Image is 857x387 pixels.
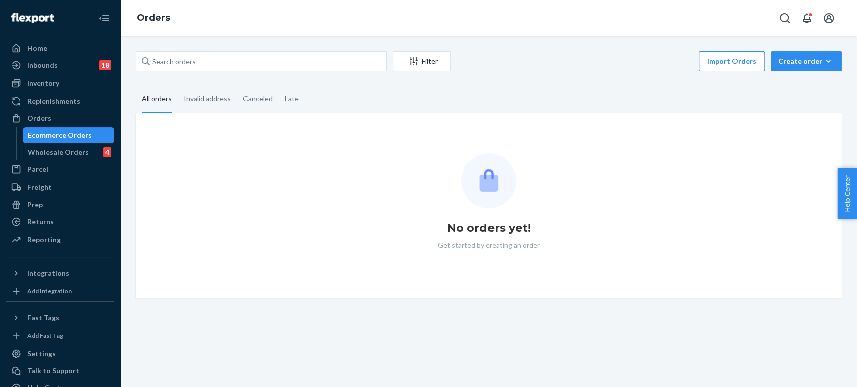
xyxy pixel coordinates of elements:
[6,310,114,326] button: Fast Tags
[6,346,114,362] a: Settings
[393,51,451,71] button: Filter
[11,13,54,23] img: Flexport logo
[6,179,114,196] a: Freight
[27,331,63,340] div: Add Fast Tag
[27,164,48,174] div: Parcel
[6,330,114,342] a: Add Fast Tag
[129,4,178,33] ol: breadcrumbs
[27,60,58,70] div: Inbounds
[6,265,114,281] button: Integrations
[775,8,795,28] button: Open Search Box
[136,51,387,71] input: Search orders
[28,130,92,140] div: Ecommerce Orders
[6,161,114,177] a: Parcel
[6,75,114,91] a: Inventory
[27,217,54,227] div: Returns
[6,110,114,126] a: Orders
[447,220,531,236] h1: No orders yet!
[142,86,172,113] div: All orders
[285,86,299,112] div: Late
[6,197,114,213] a: Prep
[837,168,857,219] button: Help Center
[6,57,114,73] a: Inbounds18
[393,56,450,66] div: Filter
[23,127,115,143] a: Ecommerce Orders
[23,144,115,160] a: Wholesale Orders4
[103,147,111,157] div: 4
[184,86,231,112] div: Invalid address
[27,43,47,53] div: Home
[778,56,834,66] div: Create order
[438,240,540,250] p: Get started by creating an order
[27,113,51,123] div: Orders
[243,86,273,112] div: Canceled
[461,153,516,208] img: Empty list
[6,232,114,248] a: Reporting
[27,96,80,106] div: Replenishments
[27,349,56,359] div: Settings
[27,182,52,192] div: Freight
[27,268,69,278] div: Integrations
[99,60,111,70] div: 18
[94,8,114,28] button: Close Navigation
[27,78,59,88] div: Inventory
[6,40,114,56] a: Home
[6,214,114,230] a: Returns
[27,287,72,295] div: Add Integration
[137,12,170,23] a: Orders
[27,313,59,323] div: Fast Tags
[6,93,114,109] a: Replenishments
[27,366,79,376] div: Talk to Support
[6,363,114,379] a: Talk to Support
[28,147,89,157] div: Wholesale Orders
[819,8,839,28] button: Open account menu
[6,285,114,297] a: Add Integration
[699,51,765,71] button: Import Orders
[27,235,61,245] div: Reporting
[27,200,43,210] div: Prep
[797,8,817,28] button: Open notifications
[771,51,842,71] button: Create order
